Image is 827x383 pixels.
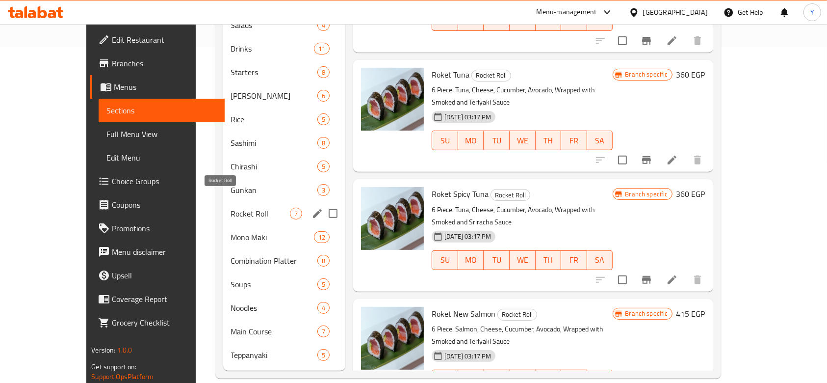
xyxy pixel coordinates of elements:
button: MO [458,250,484,270]
div: [PERSON_NAME]6 [223,84,346,108]
div: Salads [231,19,318,31]
a: Coverage Report [90,287,225,311]
span: Rice [231,113,318,125]
span: Branch specific [621,70,672,79]
button: Branch-specific-item [635,148,658,172]
span: Starters [231,66,318,78]
button: TH [536,131,562,150]
button: Branch-specific-item [635,268,658,292]
span: Rocket Roll [498,309,537,320]
span: 6 [318,91,329,101]
span: [DATE] 03:17 PM [440,232,495,241]
div: Combination Platter8 [223,249,346,273]
div: Teppanyaki5 [223,343,346,367]
span: MO [462,253,480,267]
div: items [317,349,330,361]
span: Edit Restaurant [112,34,217,46]
a: Edit menu item [666,154,678,166]
span: Roket New Salmon [432,306,495,321]
button: FR [561,250,587,270]
span: Menu disclaimer [112,246,217,258]
span: Version: [91,344,115,356]
span: [DATE] 03:17 PM [440,112,495,122]
a: Support.OpsPlatform [91,370,154,383]
p: 6 Piece. Salmon, Cheese, Cucumber, Avocado, Wrapped with Smoked and Teriyaki Sauce [432,323,613,348]
a: Edit menu item [666,35,678,47]
div: Chirashi5 [223,155,346,178]
button: MO [458,131,484,150]
span: MO [462,134,480,148]
button: FR [561,131,587,150]
span: Gunkan [231,184,318,196]
span: Teppanyaki [231,349,318,361]
span: SU [436,134,454,148]
div: items [314,231,330,243]
div: items [317,255,330,267]
div: Rice5 [223,108,346,131]
span: 11 [314,44,329,54]
button: edit [310,206,325,221]
div: Soups5 [223,273,346,296]
span: Full Menu View [106,128,217,140]
span: 4 [318,303,329,313]
span: TU [488,253,506,267]
span: Select to update [612,270,633,290]
div: Salads4 [223,13,346,37]
span: 4 [318,21,329,30]
span: Select to update [612,150,633,170]
span: Noodles [231,302,318,314]
button: TU [484,131,510,150]
span: Roket Tuna [432,67,469,82]
div: items [317,302,330,314]
div: Sashimi [231,137,318,149]
span: 5 [318,162,329,171]
span: 8 [318,68,329,77]
h6: 415 EGP [676,307,705,321]
span: SA [591,253,609,267]
span: Combination Platter [231,255,318,267]
div: items [290,208,302,219]
span: Grocery Checklist [112,317,217,328]
span: Edit Menu [106,152,217,164]
span: Roket Spicy Tuna [432,187,489,201]
div: items [317,161,330,172]
img: Roket Spicy Tuna [361,187,424,250]
button: SU [432,250,458,270]
button: SA [587,131,613,150]
span: Coupons [112,199,217,211]
a: Edit menu item [666,274,678,286]
span: 7 [290,209,302,219]
span: Rocket Roll [231,208,290,219]
button: Branch-specific-item [635,29,658,53]
span: TU [488,134,506,148]
span: Rocket Roll [491,190,530,201]
div: items [317,137,330,149]
div: items [317,184,330,196]
span: Soups [231,278,318,290]
a: Promotions [90,217,225,240]
button: TU [484,250,510,270]
p: 6 Piece. Tuna, Cheese, Cucumber, Avocado, Wrapped with Smoked and Sriracha Sauce [432,204,613,228]
span: FR [565,253,583,267]
span: TH [540,253,558,267]
div: Starters8 [223,60,346,84]
span: 5 [318,115,329,124]
span: Drinks [231,43,314,55]
a: Grocery Checklist [90,311,225,334]
a: Edit Restaurant [90,28,225,52]
div: items [317,19,330,31]
span: 5 [318,280,329,289]
a: Branches [90,52,225,75]
p: 6 Piece. Tuna, Cheese, Cucumber, Avocado, Wrapped with Smoked and Teriyaki Sauce [432,84,613,109]
span: WE [514,253,532,267]
div: Drinks11 [223,37,346,60]
button: SU [432,131,458,150]
button: delete [686,148,709,172]
a: Menu disclaimer [90,240,225,264]
span: Upsell [112,270,217,281]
